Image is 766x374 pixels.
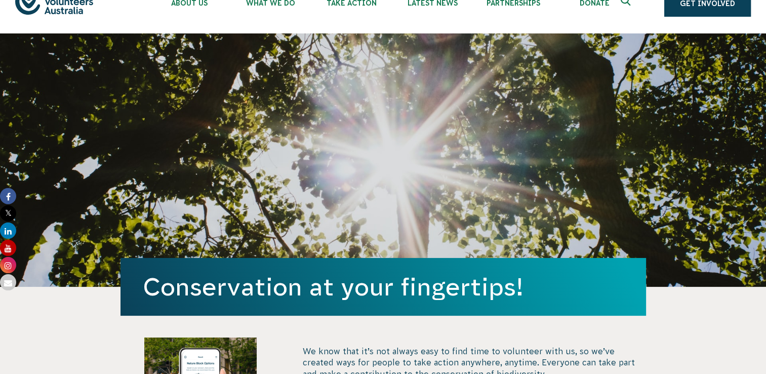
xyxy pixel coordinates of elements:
[143,273,624,301] h1: Conservation at your fingertips!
